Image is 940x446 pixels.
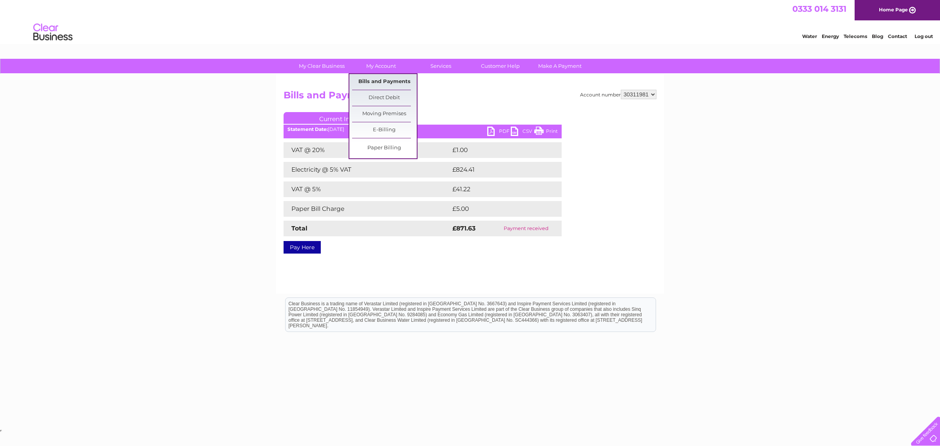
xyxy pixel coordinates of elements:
[352,74,417,90] a: Bills and Payments
[450,142,543,158] td: £1.00
[289,59,354,73] a: My Clear Business
[450,162,547,178] td: £824.41
[284,112,401,124] a: Current Invoice
[284,241,321,254] a: Pay Here
[792,4,846,14] a: 0333 014 3131
[872,33,883,39] a: Blog
[490,221,562,236] td: Payment received
[450,201,544,217] td: £5.00
[802,33,817,39] a: Water
[352,106,417,122] a: Moving Premises
[284,181,450,197] td: VAT @ 5%
[534,127,558,138] a: Print
[284,142,450,158] td: VAT @ 20%
[580,90,656,99] div: Account number
[286,4,656,38] div: Clear Business is a trading name of Verastar Limited (registered in [GEOGRAPHIC_DATA] No. 3667643...
[287,126,328,132] b: Statement Date:
[450,181,545,197] td: £41.22
[352,140,417,156] a: Paper Billing
[409,59,473,73] a: Services
[844,33,867,39] a: Telecoms
[487,127,511,138] a: PDF
[528,59,592,73] a: Make A Payment
[284,90,656,105] h2: Bills and Payments
[291,225,307,232] strong: Total
[511,127,534,138] a: CSV
[284,201,450,217] td: Paper Bill Charge
[284,127,562,132] div: [DATE]
[352,122,417,138] a: E-Billing
[915,33,933,39] a: Log out
[33,20,73,44] img: logo.png
[888,33,907,39] a: Contact
[284,162,450,178] td: Electricity @ 5% VAT
[349,59,414,73] a: My Account
[452,225,475,232] strong: £871.63
[822,33,839,39] a: Energy
[468,59,533,73] a: Customer Help
[352,90,417,106] a: Direct Debit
